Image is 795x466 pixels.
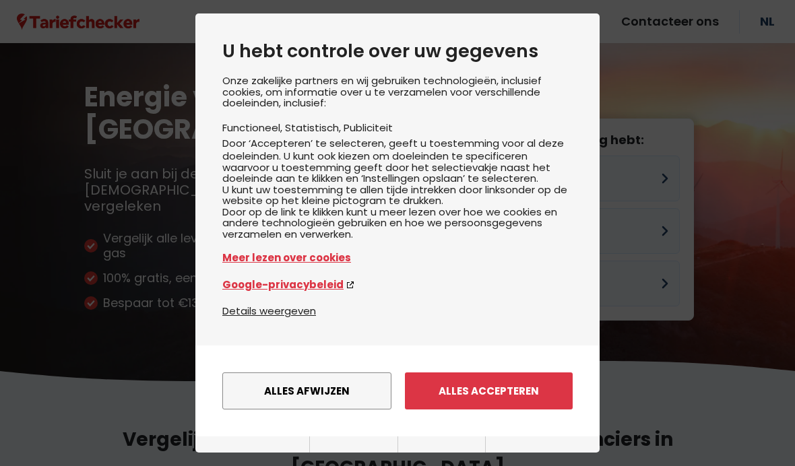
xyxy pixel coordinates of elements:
[222,75,573,303] div: Onze zakelijke partners en wij gebruiken technologieën, inclusief cookies, om informatie over u t...
[222,372,391,409] button: Alles afwijzen
[222,121,285,135] li: Functioneel
[405,372,573,409] button: Alles accepteren
[285,121,344,135] li: Statistisch
[222,250,573,265] a: Meer lezen over cookies
[222,40,573,62] h2: U hebt controle over uw gegevens
[222,303,316,319] button: Details weergeven
[195,345,600,436] div: menu
[222,277,573,292] a: Google-privacybeleid
[344,121,393,135] li: Publiciteit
